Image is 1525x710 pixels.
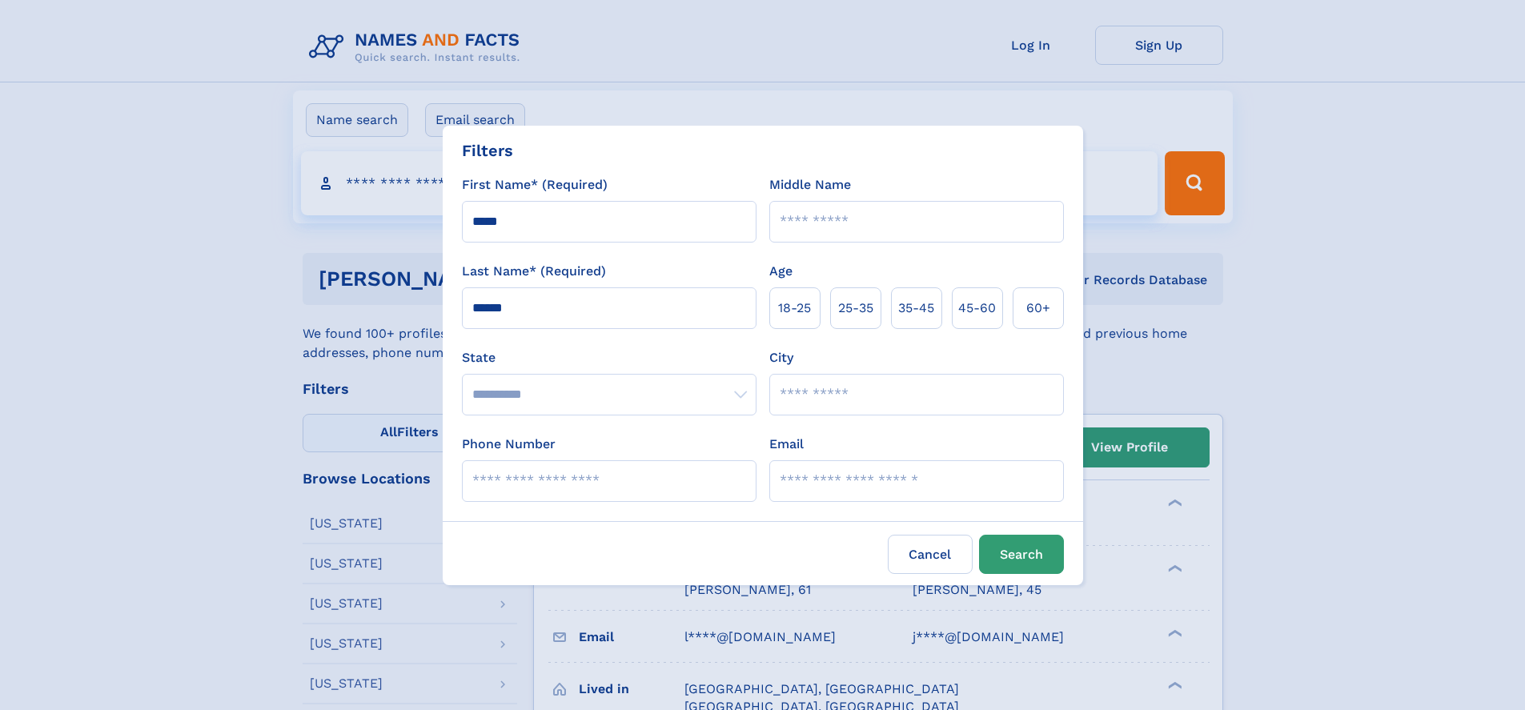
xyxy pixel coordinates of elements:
[1026,299,1050,318] span: 60+
[462,262,606,281] label: Last Name* (Required)
[462,348,756,367] label: State
[769,435,804,454] label: Email
[958,299,996,318] span: 45‑60
[462,175,608,195] label: First Name* (Required)
[888,535,973,574] label: Cancel
[462,435,556,454] label: Phone Number
[778,299,811,318] span: 18‑25
[769,348,793,367] label: City
[979,535,1064,574] button: Search
[462,138,513,162] div: Filters
[769,175,851,195] label: Middle Name
[898,299,934,318] span: 35‑45
[769,262,793,281] label: Age
[838,299,873,318] span: 25‑35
